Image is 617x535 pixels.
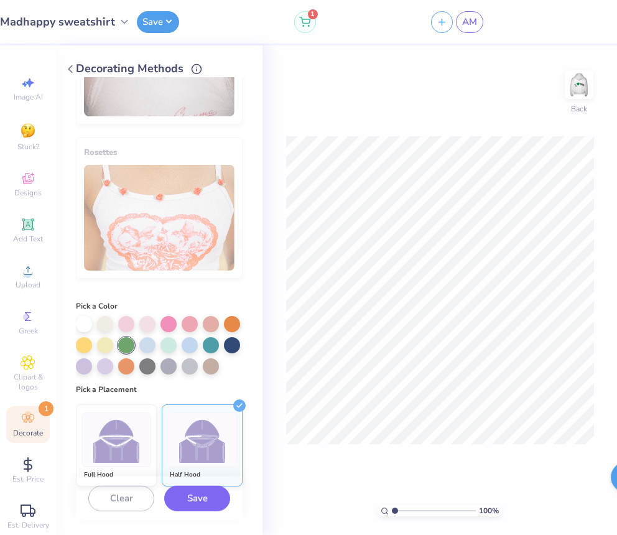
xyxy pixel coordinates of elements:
div: Full Hood [81,470,151,480]
span: Clipart & logos [6,372,50,392]
span: Est. Price [12,474,44,484]
img: Stuck? [19,121,37,140]
span: AM [462,15,477,29]
img: Full Hood [93,417,140,463]
a: AM [456,11,483,33]
span: Greek [19,326,38,336]
img: Back [567,72,591,97]
span: Image AI [14,92,43,102]
div: Half Hood [167,470,237,480]
span: Add Text [13,234,43,244]
span: Pick a Placement [76,384,137,394]
span: 100 % [479,505,499,516]
span: 1 [39,401,53,416]
span: Pick a Color [76,301,118,311]
div: Back [571,103,587,114]
span: Upload [16,280,40,290]
span: Stuck? [17,142,39,152]
span: Est. Delivery [7,520,49,530]
span: Decorate [13,428,43,438]
span: 1 [308,9,318,19]
span: Designs [14,188,42,198]
div: Decorating Methods [76,60,243,77]
img: Half Hood [179,417,226,463]
button: Save [137,11,179,33]
button: Clear [88,486,154,511]
button: Save [164,486,230,511]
